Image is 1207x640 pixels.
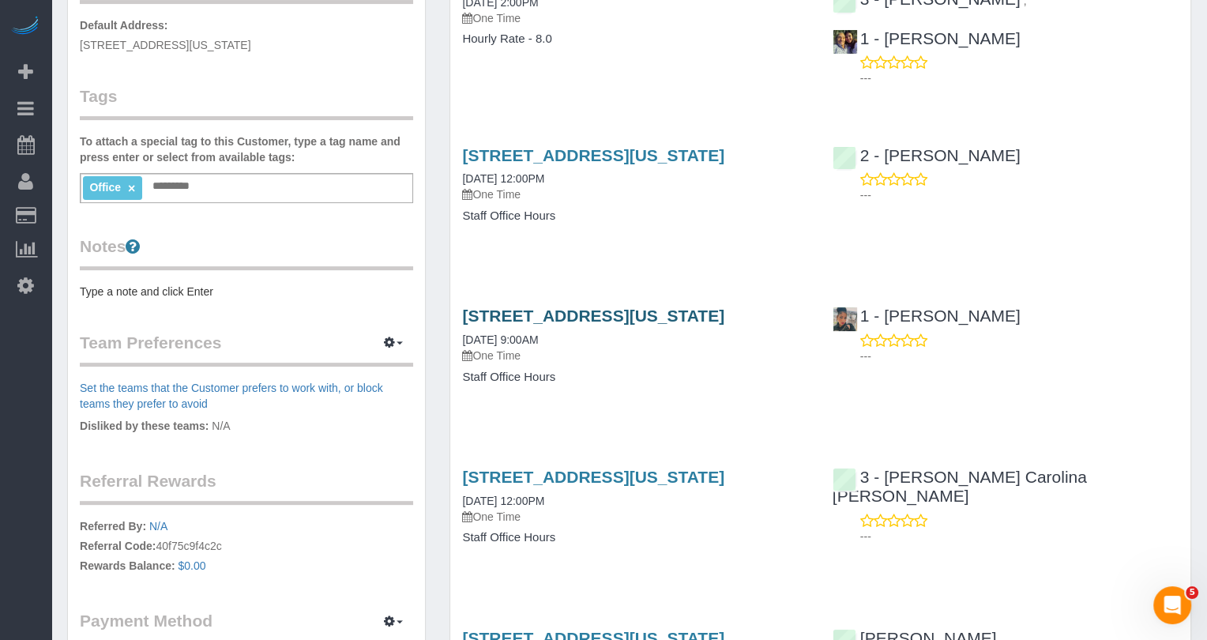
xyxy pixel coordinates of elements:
p: --- [860,187,1179,203]
legend: Notes [80,235,413,270]
span: N/A [212,420,230,432]
a: N/A [149,520,167,533]
label: Disliked by these teams: [80,418,209,434]
a: 3 - [PERSON_NAME] Carolina [PERSON_NAME] [833,468,1087,505]
p: One Time [462,348,808,363]
img: 1 - Marlenyn Robles [833,307,857,331]
p: One Time [462,186,808,202]
span: 5 [1186,586,1198,599]
img: Automaid Logo [9,16,41,38]
p: --- [860,70,1179,86]
legend: Team Preferences [80,331,413,367]
p: 40f75c9f4c2c [80,518,413,578]
a: 2 - [PERSON_NAME] [833,146,1021,164]
label: Default Address: [80,17,168,33]
p: One Time [462,10,808,26]
a: [STREET_ADDRESS][US_STATE] [462,307,724,325]
label: To attach a special tag to this Customer, type a tag name and press enter or select from availabl... [80,134,413,165]
a: $0.00 [179,559,206,572]
img: 1 - Xiomara Inga [833,30,857,54]
h4: Staff Office Hours [462,531,808,544]
a: [DATE] 12:00PM [462,495,544,507]
a: 1 - [PERSON_NAME] [833,29,1021,47]
span: [STREET_ADDRESS][US_STATE] [80,39,251,51]
p: One Time [462,509,808,525]
label: Referral Code: [80,538,156,554]
a: [STREET_ADDRESS][US_STATE] [462,146,724,164]
a: × [128,182,135,195]
label: Rewards Balance: [80,558,175,574]
a: 1 - [PERSON_NAME] [833,307,1021,325]
h4: Staff Office Hours [462,371,808,384]
span: Office [89,181,121,194]
p: --- [860,348,1179,364]
h4: Staff Office Hours [462,209,808,223]
a: Set the teams that the Customer prefers to work with, or block teams they prefer to avoid [80,382,383,410]
h4: Hourly Rate - 8.0 [462,32,808,46]
a: [STREET_ADDRESS][US_STATE] [462,468,724,486]
p: --- [860,529,1179,544]
a: [DATE] 12:00PM [462,172,544,185]
legend: Referral Rewards [80,469,413,505]
label: Referred By: [80,518,146,534]
legend: Tags [80,85,413,120]
iframe: Intercom live chat [1153,586,1191,624]
pre: Type a note and click Enter [80,284,413,299]
a: [DATE] 9:00AM [462,333,538,346]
